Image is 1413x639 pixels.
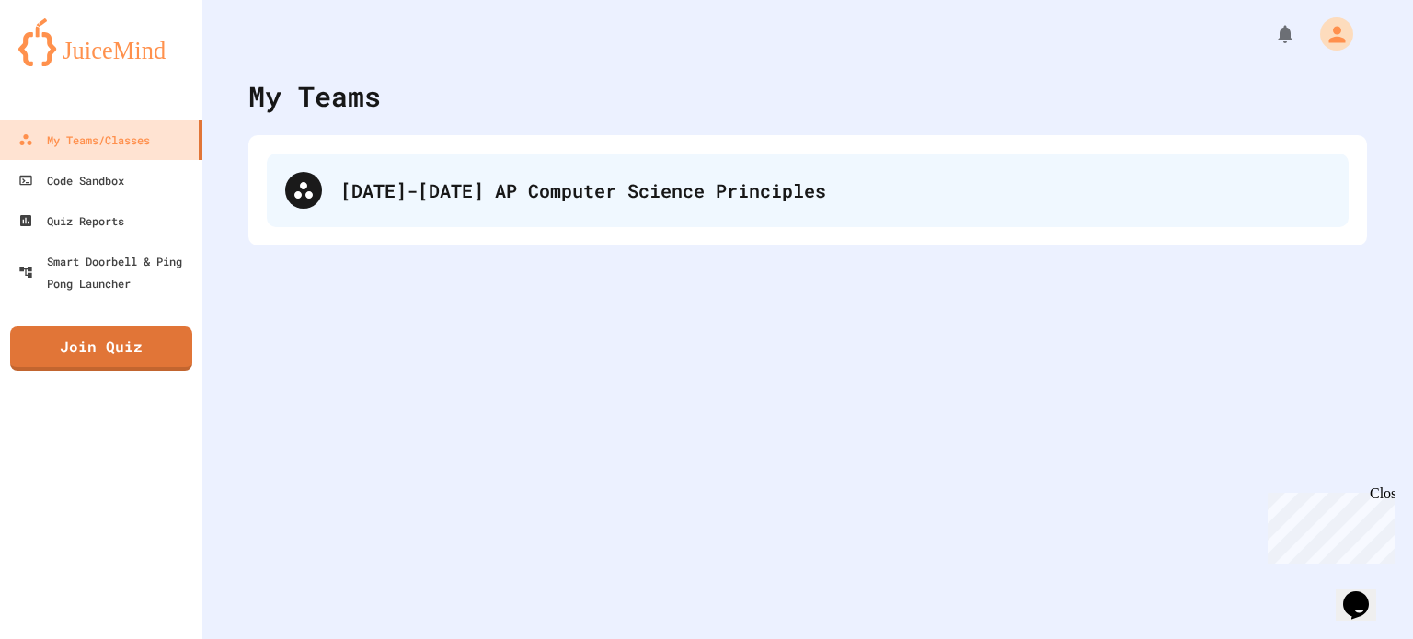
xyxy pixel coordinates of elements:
[1240,18,1301,50] div: My Notifications
[18,210,124,232] div: Quiz Reports
[10,326,192,371] a: Join Quiz
[18,169,124,191] div: Code Sandbox
[7,7,127,117] div: Chat with us now!Close
[18,18,184,66] img: logo-orange.svg
[18,250,195,294] div: Smart Doorbell & Ping Pong Launcher
[1301,13,1358,55] div: My Account
[340,177,1330,204] div: [DATE]-[DATE] AP Computer Science Principles
[248,75,381,117] div: My Teams
[18,129,150,151] div: My Teams/Classes
[1336,565,1395,621] iframe: chat widget
[1260,485,1395,564] iframe: chat widget
[267,154,1349,227] div: [DATE]-[DATE] AP Computer Science Principles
